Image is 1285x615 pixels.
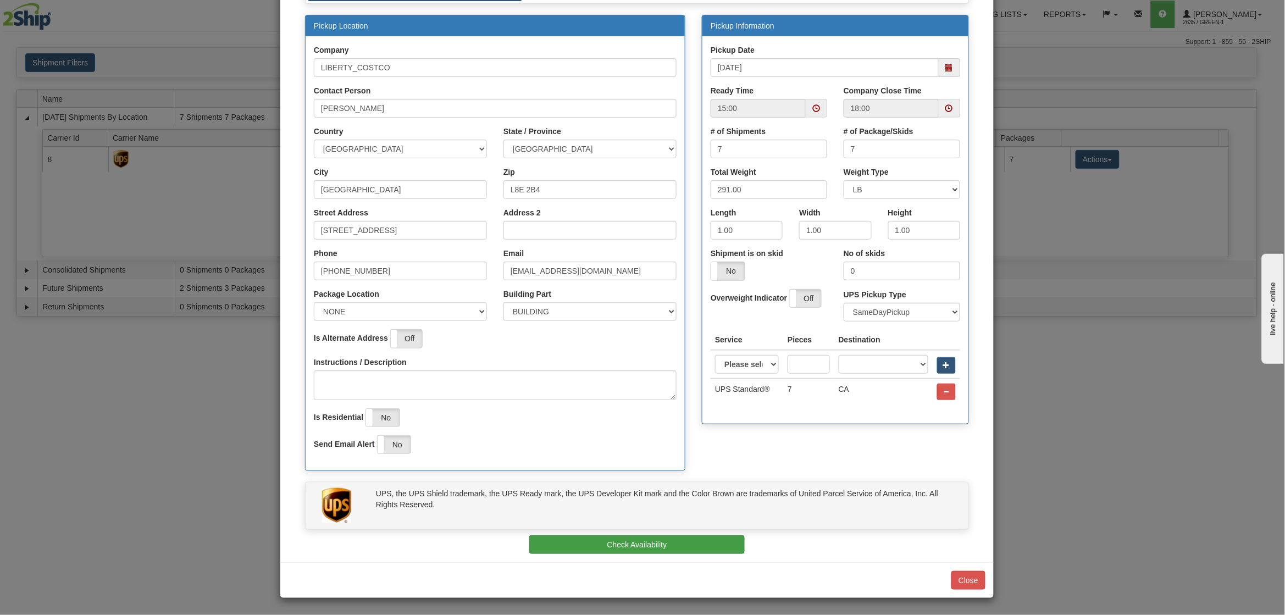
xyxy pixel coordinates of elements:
[503,167,515,178] label: Zip
[314,412,363,423] label: Is Residential
[314,207,368,218] label: Street Address
[711,248,783,259] label: Shipment is on skid
[711,45,755,56] label: Pickup Date
[799,207,821,218] label: Width
[844,248,885,259] label: No of skids
[711,85,754,96] label: Ready Time
[834,379,933,405] td: CA
[529,535,745,554] button: Check Availability
[711,21,774,30] a: Pickup Information
[503,126,561,137] label: State / Province
[368,488,960,510] div: UPS, the UPS Shield trademark, the UPS Ready mark, the UPS Developer Kit mark and the Color Brown...
[783,330,834,350] th: Pieces
[844,85,922,96] label: Company Close Time
[8,9,102,18] div: live help - online
[844,289,906,300] label: UPS Pickup Type
[783,379,834,405] td: 7
[888,207,912,218] label: Height
[1260,251,1284,363] iframe: chat widget
[314,167,328,178] label: City
[711,207,736,218] label: Length
[834,330,933,350] th: Destination
[711,262,744,280] label: No
[503,289,551,300] label: Building Part
[314,85,370,96] label: Contact Person
[951,571,985,590] button: Close
[314,333,388,343] label: Is Alternate Address
[844,126,913,137] label: # of Package/Skids
[790,290,821,307] label: Off
[314,248,337,259] label: Phone
[378,436,411,453] label: No
[503,207,541,218] label: Address 2
[366,409,399,426] label: No
[503,248,524,259] label: Email
[711,292,787,303] label: Overweight Indicator
[314,126,344,137] label: Country
[314,357,407,368] label: Instructions / Description
[711,379,783,405] td: UPS Standard®
[711,126,766,137] label: # of Shipments
[314,21,368,30] a: Pickup Location
[314,45,349,56] label: Company
[844,167,889,178] label: Weight Type
[314,289,379,300] label: Package Location
[391,330,422,347] label: Off
[711,167,756,178] label: Total Weight
[314,439,375,450] label: Send Email Alert
[322,488,351,523] img: UPS Logo
[711,330,783,350] th: Service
